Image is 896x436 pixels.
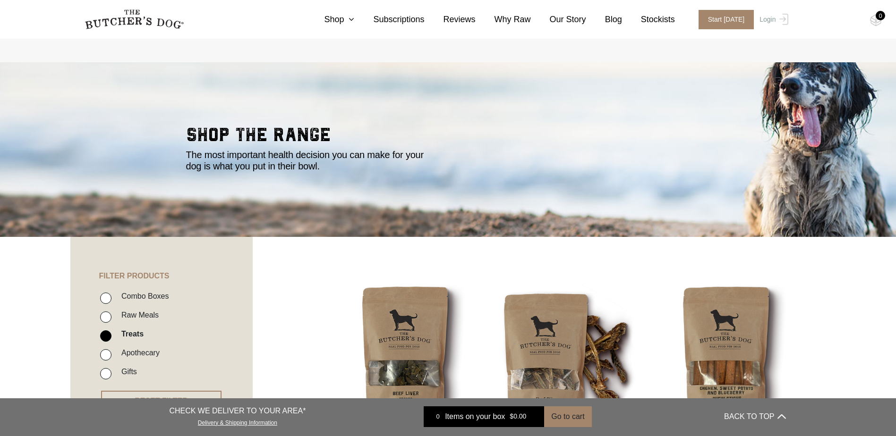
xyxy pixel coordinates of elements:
[117,327,144,340] label: Treats
[424,406,544,427] a: 0 Items on your box $0.00
[117,346,160,359] label: Apothecary
[186,126,710,149] h2: shop the range
[431,412,445,421] div: 0
[724,405,785,428] button: BACK TO TOP
[476,13,531,26] a: Why Raw
[699,10,754,29] span: Start [DATE]
[335,284,478,427] img: Beef Liver Treats
[689,10,758,29] a: Start [DATE]
[531,13,586,26] a: Our Story
[117,365,137,378] label: Gifts
[117,290,169,302] label: Combo Boxes
[544,406,591,427] button: Go to cart
[198,417,277,426] a: Delivery & Shipping Information
[622,13,675,26] a: Stockists
[101,391,222,411] button: RESET FILTER
[586,13,622,26] a: Blog
[445,411,505,422] span: Items on your box
[70,237,253,280] h4: FILTER PRODUCTS
[656,284,799,427] img: Chicken Sweet Potato and Blueberry Chew Sticks
[186,149,436,172] p: The most important health decision you can make for your dog is what you put in their bowl.
[305,13,354,26] a: Shop
[425,13,476,26] a: Reviews
[757,10,788,29] a: Login
[495,284,638,427] img: Beef Spare Ribs
[169,405,306,417] p: CHECK WE DELIVER TO YOUR AREA*
[117,309,159,321] label: Raw Meals
[354,13,424,26] a: Subscriptions
[870,14,882,26] img: TBD_Cart-Empty.png
[876,11,885,20] div: 0
[510,413,526,420] bdi: 0.00
[510,413,513,420] span: $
